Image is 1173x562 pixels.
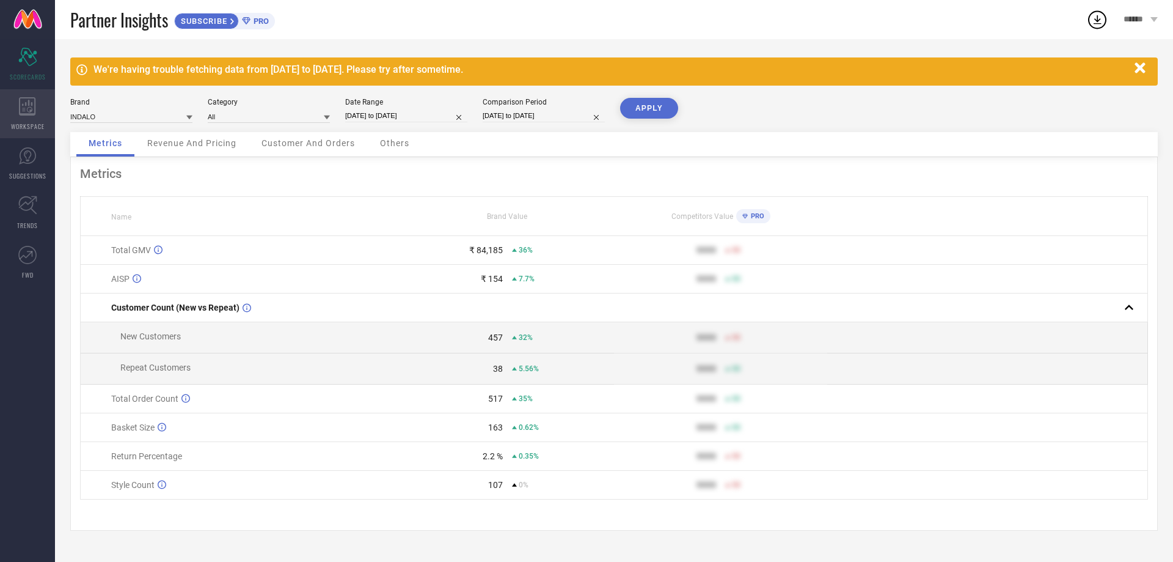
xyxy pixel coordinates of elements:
span: Return Percentage [111,451,182,461]
div: Comparison Period [483,98,605,106]
div: 9999 [696,364,716,374]
span: 50 [732,333,740,342]
div: 9999 [696,394,716,404]
span: AISP [111,274,130,284]
span: New Customers [120,331,181,341]
span: 0.62% [519,423,539,432]
span: 7.7% [519,275,535,283]
div: ₹ 154 [481,274,503,284]
span: Name [111,213,131,221]
span: TRENDS [17,221,38,230]
span: 32% [519,333,533,342]
span: Competitors Value [671,212,733,221]
span: 50 [732,452,740,460]
span: Others [380,138,409,148]
button: APPLY [620,98,678,119]
div: Metrics [80,166,1148,181]
span: 35% [519,394,533,403]
div: Open download list [1086,9,1108,31]
div: 9999 [696,451,716,461]
span: Style Count [111,480,155,490]
span: FWD [22,270,34,279]
div: 9999 [696,423,716,432]
div: 9999 [696,480,716,490]
span: 50 [732,246,740,254]
span: Customer Count (New vs Repeat) [111,303,239,312]
div: Date Range [345,98,467,106]
input: Select comparison period [483,109,605,122]
span: Total Order Count [111,394,178,404]
div: 517 [488,394,503,404]
span: 5.56% [519,364,539,373]
span: 0% [519,481,528,489]
span: Brand Value [487,212,527,221]
div: 163 [488,423,503,432]
div: 2.2 % [483,451,503,461]
div: 107 [488,480,503,490]
span: Total GMV [111,245,151,255]
span: Repeat Customers [120,363,191,372]
span: Customer And Orders [261,138,355,148]
span: 50 [732,423,740,432]
span: PRO [748,212,764,220]
div: ₹ 84,185 [469,245,503,255]
span: 0.35% [519,452,539,460]
span: SUBSCRIBE [175,17,230,26]
div: 457 [488,333,503,342]
span: 50 [732,275,740,283]
span: 50 [732,364,740,373]
div: 9999 [696,333,716,342]
span: 50 [732,481,740,489]
span: SCORECARDS [10,72,46,81]
span: SUGGESTIONS [9,171,46,180]
div: 9999 [696,245,716,255]
div: 9999 [696,274,716,284]
div: 38 [493,364,503,374]
span: PRO [250,17,269,26]
span: Basket Size [111,423,155,432]
span: Metrics [89,138,122,148]
div: Category [208,98,330,106]
span: WORKSPACE [11,122,45,131]
span: 50 [732,394,740,403]
span: Partner Insights [70,7,168,32]
div: We're having trouble fetching data from [DATE] to [DATE]. Please try after sometime. [93,64,1128,75]
input: Select date range [345,109,467,122]
a: SUBSCRIBEPRO [174,10,275,29]
span: 36% [519,246,533,254]
div: Brand [70,98,192,106]
span: Revenue And Pricing [147,138,236,148]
